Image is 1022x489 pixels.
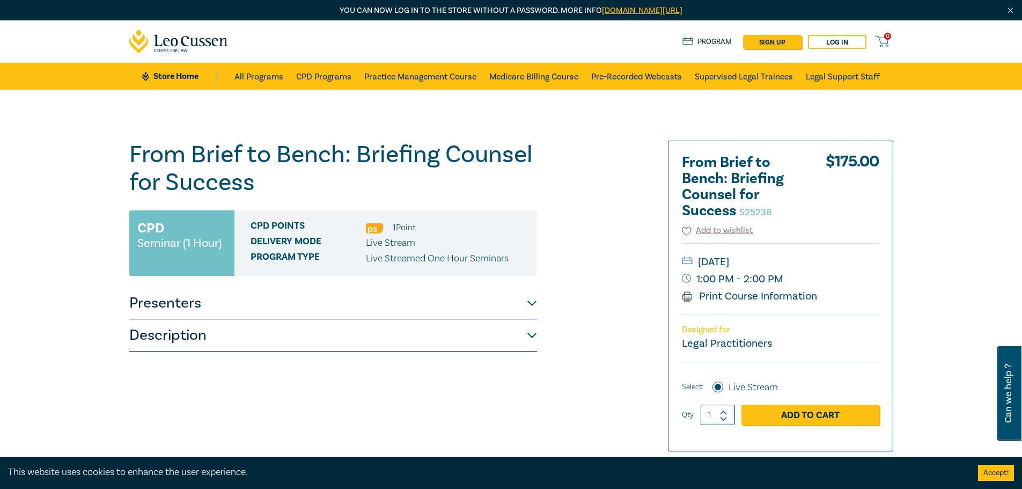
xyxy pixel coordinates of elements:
a: Legal Support Staff [806,63,880,90]
a: CPD Programs [296,63,351,90]
small: Seminar (1 Hour) [137,238,222,249]
h1: From Brief to Bench: Briefing Counsel for Success [129,141,537,196]
img: Professional Skills [366,223,383,233]
a: Store Home [142,70,217,82]
p: You can now log in to the store without a password. More info [129,5,893,17]
h3: CPD [137,218,164,238]
span: Live Stream [366,237,415,249]
p: Designed for [682,325,879,335]
button: Description [129,319,537,352]
button: Presenters [129,287,537,319]
a: Log in [808,35,866,49]
label: Live Stream [729,381,778,395]
span: Select: [682,381,703,393]
a: All Programs [234,63,283,90]
img: Close [1006,6,1015,15]
span: CPD Points [251,221,366,235]
div: $ 175.00 [826,155,879,224]
h2: From Brief to Bench: Briefing Counsel for Success [682,155,800,219]
span: 0 [884,33,891,40]
input: 1 [701,405,735,425]
a: sign up [743,35,802,49]
a: Medicare Billing Course [489,63,578,90]
button: Accept cookies [978,465,1014,481]
a: Print Course Information [682,289,818,303]
small: S25238 [739,206,772,218]
a: Supervised Legal Trainees [695,63,793,90]
a: Practice Management Course [364,63,476,90]
small: [DATE] [682,253,879,271]
span: Delivery Mode [251,236,366,250]
a: Program [682,36,732,48]
a: Add to Cart [741,405,879,425]
button: Add to wishlist [682,224,753,237]
a: Pre-Recorded Webcasts [591,63,682,90]
a: [DOMAIN_NAME][URL] [602,5,682,16]
small: 1:00 PM - 2:00 PM [682,271,879,288]
div: This website uses cookies to enhance the user experience. [8,465,962,479]
label: Qty [682,409,694,421]
li: 1 Point [393,221,416,235]
span: Can we help ? [1003,353,1013,434]
small: Legal Practitioners [682,337,772,351]
p: Live Streamed One Hour Seminars [366,252,509,266]
span: Program type [251,252,366,266]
